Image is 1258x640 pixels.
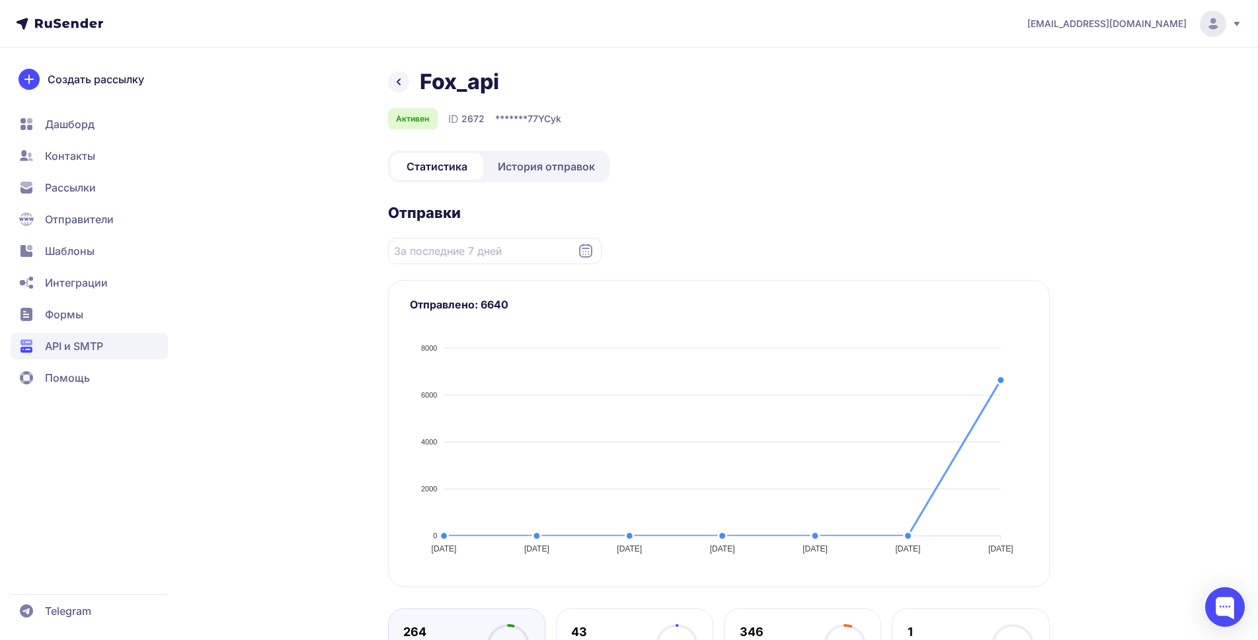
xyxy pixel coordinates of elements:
tspan: [DATE] [709,544,734,553]
span: Отправители [45,211,114,227]
tspan: 2000 [421,485,437,493]
tspan: [DATE] [524,544,549,553]
div: 264 [403,624,487,640]
a: Статистика [391,153,483,180]
span: Шаблоны [45,243,95,259]
span: Дашборд [45,116,95,132]
tspan: 4000 [421,438,437,446]
div: 1 [908,624,992,640]
tspan: [DATE] [895,544,920,553]
span: 77YCyk [528,112,561,125]
span: Telegram [45,603,91,619]
div: 43 [571,624,655,640]
span: Создать рассылку [48,71,144,87]
tspan: [DATE] [988,544,1013,553]
span: API и SMTP [45,338,103,354]
a: Telegram [11,598,168,624]
h2: Отправки [388,203,1050,222]
span: Рассылки [45,180,96,196]
input: Datepicker input [388,238,602,264]
h1: Fox_api [420,69,499,95]
span: [EMAIL_ADDRESS][DOMAIN_NAME] [1027,17,1187,30]
tspan: 0 [433,532,437,540]
span: 2672 [461,112,485,125]
tspan: [DATE] [617,544,642,553]
span: Помощь [45,370,90,386]
span: Контакты [45,148,95,164]
div: 346 [740,624,824,640]
a: История отправок [486,153,607,180]
span: История отправок [498,159,595,174]
span: Статистика [407,159,467,174]
span: Интеграции [45,275,108,291]
span: Формы [45,306,83,322]
tspan: [DATE] [803,544,828,553]
span: Активен [396,114,429,124]
tspan: [DATE] [431,544,456,553]
div: ID [448,111,485,127]
tspan: 6000 [421,391,437,399]
h3: Отправлено: 6640 [410,297,1028,312]
tspan: 8000 [421,344,437,352]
